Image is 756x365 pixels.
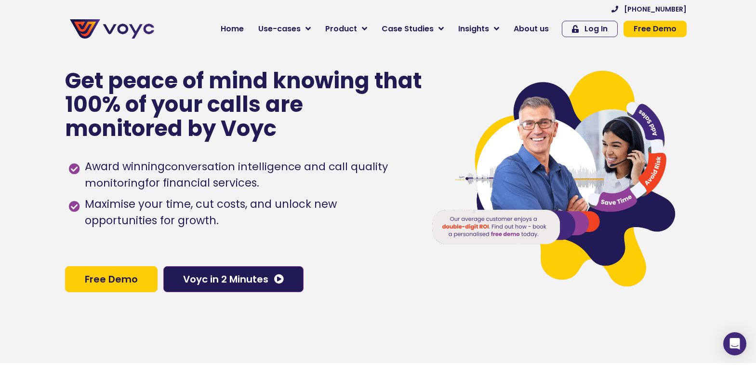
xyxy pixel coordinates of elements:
span: Home [221,23,244,35]
a: Free Demo [65,266,158,292]
span: Free Demo [634,25,676,33]
a: Case Studies [374,19,451,39]
h1: conversation intelligence and call quality monitoring [85,159,388,190]
a: Product [318,19,374,39]
span: Free Demo [85,274,138,284]
a: Use-cases [251,19,318,39]
span: Case Studies [382,23,434,35]
span: About us [514,23,549,35]
a: [PHONE_NUMBER] [611,6,687,13]
span: Award winning for financial services. [82,159,411,191]
span: Product [325,23,357,35]
span: Maximise your time, cut costs, and unlock new opportunities for growth. [82,196,411,229]
a: Free Demo [623,21,687,37]
a: Home [213,19,251,39]
a: Insights [451,19,506,39]
p: Get peace of mind knowing that 100% of your calls are monitored by Voyc [65,69,423,141]
img: voyc-full-logo [70,19,154,39]
span: Use-cases [258,23,301,35]
span: Insights [458,23,489,35]
div: Open Intercom Messenger [723,332,746,355]
span: Log In [584,25,608,33]
a: About us [506,19,556,39]
a: Log In [562,21,618,37]
span: [PHONE_NUMBER] [624,6,687,13]
span: Voyc in 2 Minutes [183,274,268,284]
a: Voyc in 2 Minutes [163,266,304,292]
